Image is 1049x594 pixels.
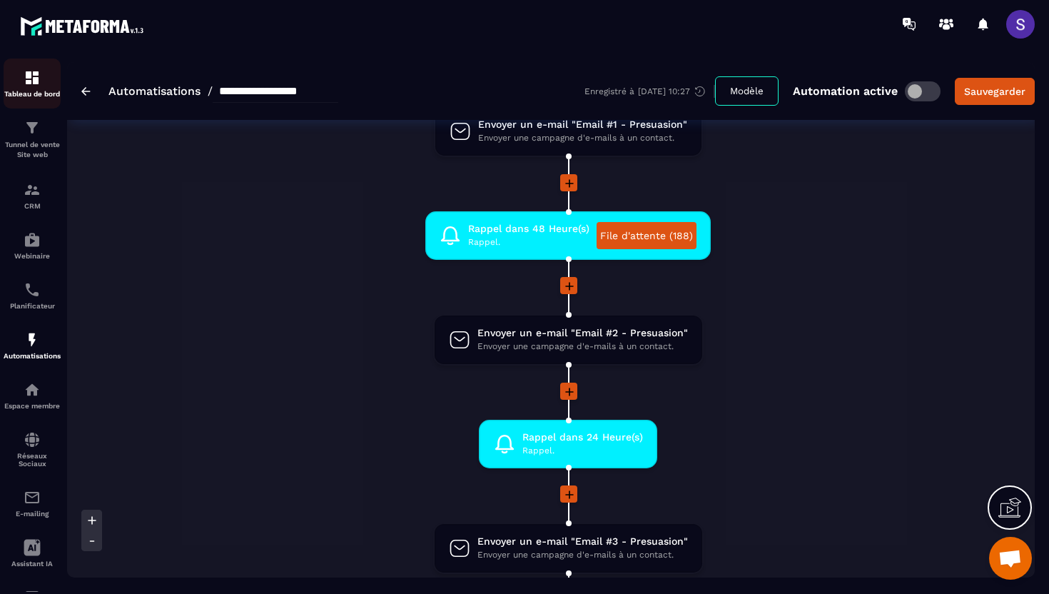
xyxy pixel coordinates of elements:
p: Automation active [793,84,898,98]
span: Envoyer un e-mail "Email #1 - Presuasion" [478,118,687,131]
img: scheduler [24,281,41,298]
span: Envoyer une campagne d'e-mails à un contact. [477,340,688,353]
button: Sauvegarder [955,78,1035,105]
p: Automatisations [4,352,61,360]
p: Planificateur [4,302,61,310]
a: automationsautomationsWebinaire [4,221,61,271]
span: Rappel. [468,236,589,249]
p: Tunnel de vente Site web [4,140,61,160]
img: email [24,489,41,506]
img: social-network [24,431,41,448]
div: Enregistré à [584,85,715,98]
img: formation [24,119,41,136]
span: Rappel dans 24 Heure(s) [522,431,643,444]
p: Réseaux Sociaux [4,452,61,468]
span: Envoyer une campagne d'e-mails à un contact. [477,548,688,562]
button: Modèle [715,76,779,106]
span: / [208,84,213,98]
div: Ouvrir le chat [989,537,1032,580]
span: Envoyer un e-mail "Email #2 - Presuasion" [477,326,688,340]
img: arrow [81,87,91,96]
a: automationsautomationsEspace membre [4,371,61,421]
a: automationsautomationsAutomatisations [4,321,61,371]
img: automations [24,331,41,348]
div: Sauvegarder [964,84,1025,99]
span: Rappel dans 48 Heure(s) [468,222,589,236]
p: Assistant IA [4,560,61,568]
a: Automatisations [108,84,201,98]
a: schedulerschedulerPlanificateur [4,271,61,321]
span: Rappel. [522,444,643,458]
p: E-mailing [4,510,61,518]
img: logo [20,13,148,39]
p: [DATE] 10:27 [638,86,690,96]
p: CRM [4,202,61,210]
img: formation [24,181,41,198]
a: emailemailE-mailing [4,478,61,528]
span: Envoyer un e-mail "Email #3 - Presuasion" [477,535,688,548]
p: Espace membre [4,402,61,410]
img: automations [24,381,41,398]
a: social-networksocial-networkRéseaux Sociaux [4,421,61,478]
a: formationformationTunnel de vente Site web [4,109,61,171]
a: formationformationCRM [4,171,61,221]
span: Envoyer une campagne d'e-mails à un contact. [478,131,687,145]
p: Tableau de bord [4,90,61,98]
p: Webinaire [4,252,61,260]
a: formationformationTableau de bord [4,59,61,109]
img: formation [24,69,41,86]
img: automations [24,231,41,248]
a: File d'attente (188) [597,222,696,249]
a: Assistant IA [4,528,61,578]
